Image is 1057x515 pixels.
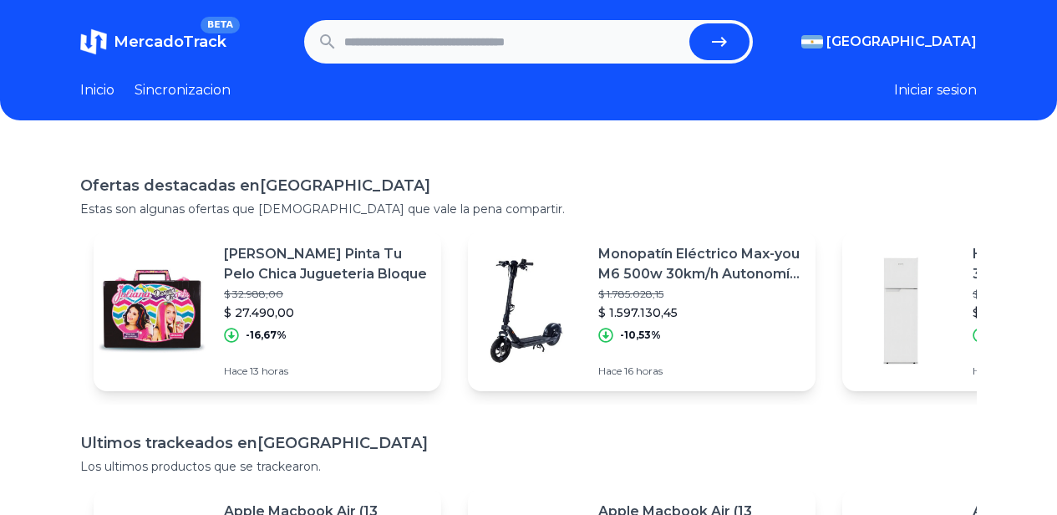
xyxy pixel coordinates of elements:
span: MercadoTrack [114,33,226,51]
img: Featured image [468,252,585,370]
p: Hace 13 horas [224,365,428,378]
h1: Ofertas destacadas en [GEOGRAPHIC_DATA] [80,174,977,197]
p: $ 32.988,00 [224,288,428,301]
p: -16,67% [246,329,287,342]
img: Argentina [801,35,823,48]
img: Featured image [842,252,959,370]
h1: Ultimos trackeados en [GEOGRAPHIC_DATA] [80,431,977,455]
p: Hace 16 horas [598,365,802,378]
p: [PERSON_NAME] Pinta Tu Pelo Chica Jugueteria Bloque [224,244,428,284]
img: Featured image [94,252,211,370]
span: BETA [201,17,240,33]
p: $ 1.597.130,45 [598,304,802,321]
a: Featured image[PERSON_NAME] Pinta Tu Pelo Chica Jugueteria Bloque$ 32.988,00$ 27.490,00-16,67%Hac... [94,231,441,391]
span: [GEOGRAPHIC_DATA] [826,32,977,52]
p: -10,53% [620,329,661,342]
a: MercadoTrackBETA [80,28,226,55]
p: Los ultimos productos que se trackearon. [80,458,977,475]
p: $ 1.785.028,15 [598,288,802,301]
a: Sincronizacion [135,80,231,100]
img: MercadoTrack [80,28,107,55]
p: $ 27.490,00 [224,304,428,321]
button: Iniciar sesion [894,80,977,100]
a: Inicio [80,80,114,100]
p: Monopatín Eléctrico Max-you M6 500w 30km/h Autonomía De 25km [598,244,802,284]
button: [GEOGRAPHIC_DATA] [801,32,977,52]
a: Featured imageMonopatín Eléctrico Max-you M6 500w 30km/h Autonomía De 25km$ 1.785.028,15$ 1.597.1... [468,231,816,391]
p: Estas son algunas ofertas que [DEMOGRAPHIC_DATA] que vale la pena compartir. [80,201,977,217]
